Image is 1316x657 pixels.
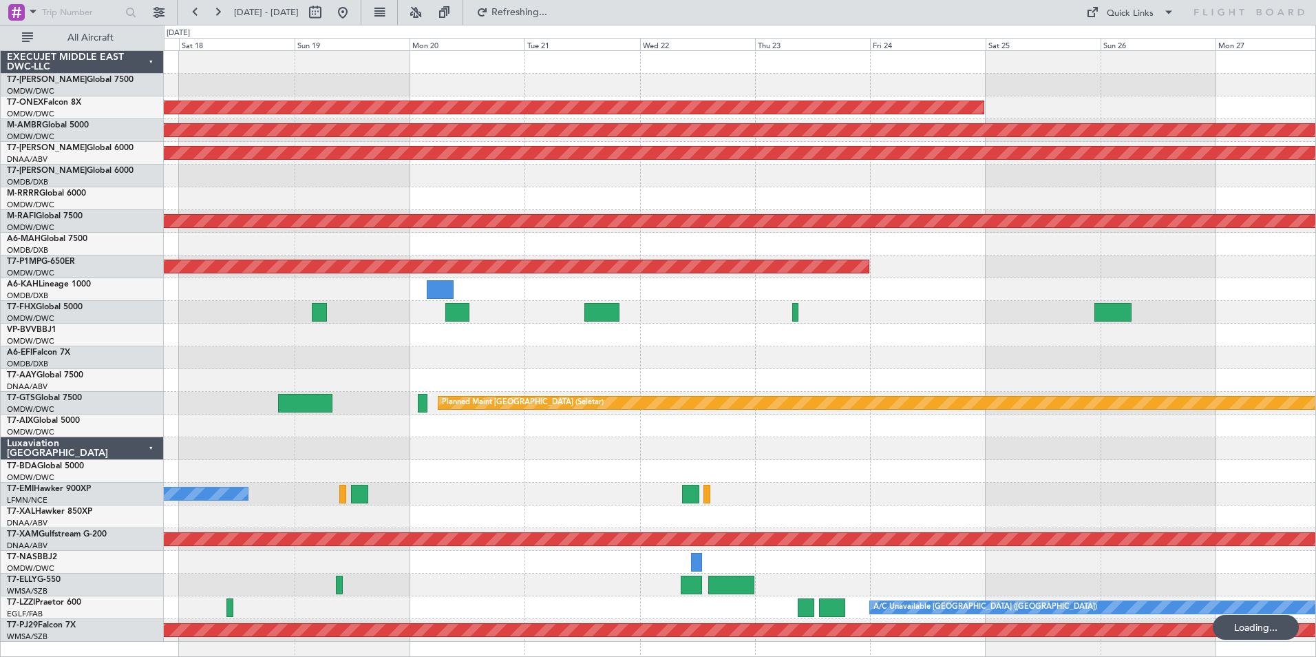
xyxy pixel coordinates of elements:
[7,200,54,210] a: OMDW/DWC
[7,336,54,346] a: OMDW/DWC
[7,212,83,220] a: M-RAFIGlobal 7500
[7,144,134,152] a: T7-[PERSON_NAME]Global 6000
[7,189,39,198] span: M-RRRR
[7,485,34,493] span: T7-EMI
[7,576,61,584] a: T7-ELLYG-550
[7,427,54,437] a: OMDW/DWC
[640,38,755,50] div: Wed 22
[7,98,81,107] a: T7-ONEXFalcon 8X
[7,280,91,289] a: A6-KAHLineage 1000
[7,167,87,175] span: T7-[PERSON_NAME]
[167,28,190,39] div: [DATE]
[7,530,107,539] a: T7-XAMGulfstream G-200
[7,189,86,198] a: M-RRRRGlobal 6000
[7,98,43,107] span: T7-ONEX
[7,245,48,255] a: OMDB/DXB
[295,38,410,50] div: Sun 19
[7,235,87,243] a: A6-MAHGlobal 7500
[755,38,870,50] div: Thu 23
[7,621,38,629] span: T7-PJ29
[7,598,81,607] a: T7-LZZIPraetor 600
[7,359,48,369] a: OMDB/DXB
[7,291,48,301] a: OMDB/DXB
[15,27,149,49] button: All Aircraft
[7,121,89,129] a: M-AMBRGlobal 5000
[7,472,54,483] a: OMDW/DWC
[7,462,37,470] span: T7-BDA
[7,303,83,311] a: T7-FHXGlobal 5000
[986,38,1101,50] div: Sat 25
[491,8,549,17] span: Refreshing...
[7,144,87,152] span: T7-[PERSON_NAME]
[7,303,36,311] span: T7-FHX
[7,576,37,584] span: T7-ELLY
[470,1,553,23] button: Refreshing...
[7,382,47,392] a: DNAA/ABV
[7,258,75,266] a: T7-P1MPG-650ER
[7,404,54,415] a: OMDW/DWC
[7,508,35,516] span: T7-XAL
[7,598,35,607] span: T7-LZZI
[36,33,145,43] span: All Aircraft
[7,132,54,142] a: OMDW/DWC
[7,177,48,187] a: OMDB/DXB
[7,109,54,119] a: OMDW/DWC
[7,485,91,493] a: T7-EMIHawker 900XP
[7,86,54,96] a: OMDW/DWC
[7,76,87,84] span: T7-[PERSON_NAME]
[7,121,42,129] span: M-AMBR
[7,326,36,334] span: VP-BVV
[7,609,43,619] a: EGLF/FAB
[7,167,134,175] a: T7-[PERSON_NAME]Global 6000
[7,326,56,334] a: VP-BVVBBJ1
[7,508,92,516] a: T7-XALHawker 850XP
[524,38,639,50] div: Tue 21
[7,235,41,243] span: A6-MAH
[1079,1,1181,23] button: Quick Links
[7,371,36,379] span: T7-AAY
[234,6,299,19] span: [DATE] - [DATE]
[1107,7,1154,21] div: Quick Links
[7,495,47,505] a: LFMN/NCE
[7,563,54,574] a: OMDW/DWC
[1101,38,1216,50] div: Sun 26
[7,541,47,551] a: DNAA/ABV
[7,621,76,629] a: T7-PJ29Falcon 7X
[7,222,54,233] a: OMDW/DWC
[7,553,37,561] span: T7-NAS
[7,348,70,357] a: A6-EFIFalcon 7X
[7,417,80,425] a: T7-AIXGlobal 5000
[7,313,54,324] a: OMDW/DWC
[7,371,83,379] a: T7-AAYGlobal 7500
[7,258,41,266] span: T7-P1MP
[7,394,35,402] span: T7-GTS
[7,530,39,539] span: T7-XAM
[7,154,47,165] a: DNAA/ABV
[179,38,294,50] div: Sat 18
[7,76,134,84] a: T7-[PERSON_NAME]Global 7500
[42,2,121,23] input: Trip Number
[7,586,47,596] a: WMSA/SZB
[873,597,1097,618] div: A/C Unavailable [GEOGRAPHIC_DATA] ([GEOGRAPHIC_DATA])
[7,212,36,220] span: M-RAFI
[7,417,33,425] span: T7-AIX
[7,268,54,278] a: OMDW/DWC
[7,462,84,470] a: T7-BDAGlobal 5000
[1213,615,1299,640] div: Loading...
[7,553,57,561] a: T7-NASBBJ2
[7,348,32,357] span: A6-EFI
[7,632,47,642] a: WMSA/SZB
[7,518,47,528] a: DNAA/ABV
[7,394,82,402] a: T7-GTSGlobal 7500
[442,393,604,413] div: Planned Maint [GEOGRAPHIC_DATA] (Seletar)
[870,38,985,50] div: Fri 24
[410,38,524,50] div: Mon 20
[7,280,39,289] span: A6-KAH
